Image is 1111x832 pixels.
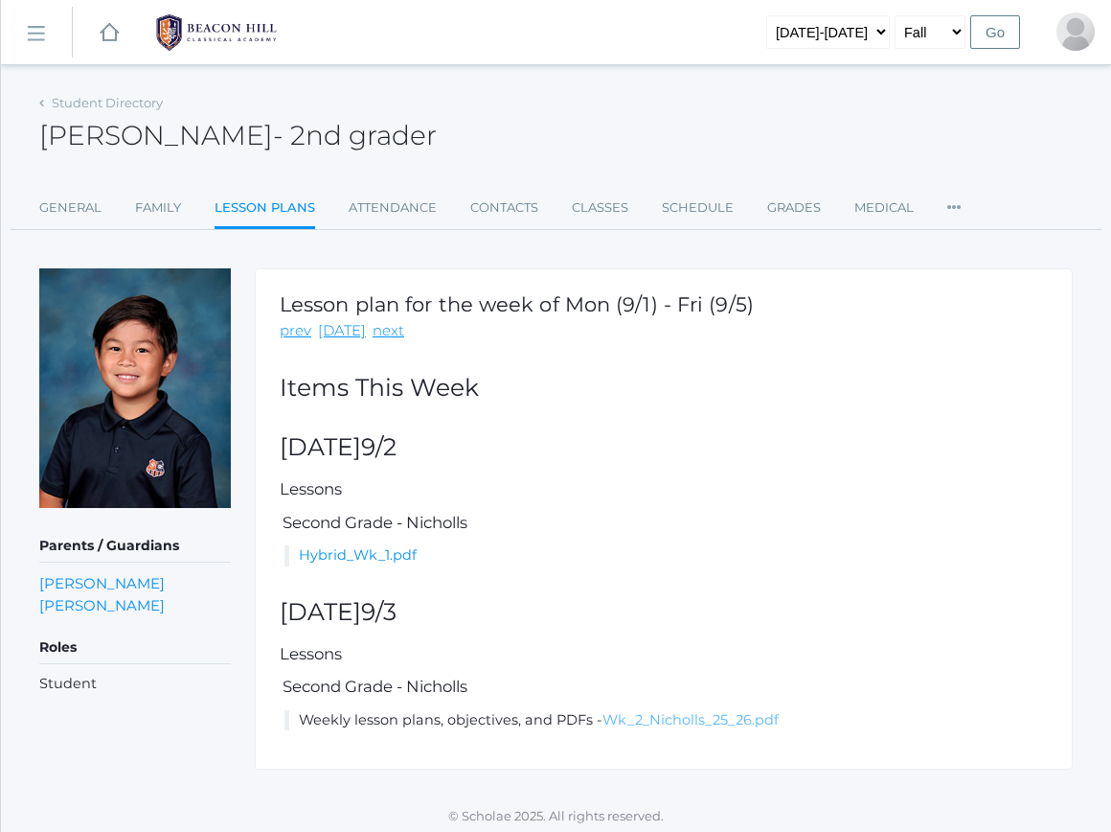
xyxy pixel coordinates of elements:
a: Contacts [470,189,538,227]
a: [PERSON_NAME] [39,594,165,616]
a: Classes [572,189,628,227]
h2: [PERSON_NAME] [39,121,437,150]
h5: Second Grade - Nicholls [280,514,1048,531]
h2: [DATE] [280,434,1048,461]
img: Nico Soratorio [39,268,231,508]
a: Medical [854,189,914,227]
li: Weekly lesson plans, objectives, and PDFs - [284,710,1048,731]
a: Wk_2_Nicholls_25_26.pdf [602,711,779,728]
a: General [39,189,102,227]
a: Lesson Plans [215,189,315,230]
h1: Lesson plan for the week of Mon (9/1) - Fri (9/5) [280,293,754,315]
div: Lew Soratorio [1056,12,1095,51]
a: Schedule [662,189,734,227]
p: © Scholae 2025. All rights reserved. [1,807,1111,826]
a: Attendance [349,189,437,227]
a: Family [135,189,181,227]
img: BHCALogos-05-308ed15e86a5a0abce9b8dd61676a3503ac9727e845dece92d48e8588c001991.png [145,9,288,57]
h5: Roles [39,632,231,664]
h5: Lessons [280,480,1048,497]
h2: [DATE] [280,599,1048,626]
a: prev [280,320,311,342]
a: Student Directory [52,95,163,110]
input: Go [970,15,1020,49]
h5: Lessons [280,645,1048,662]
li: Student [39,674,231,695]
span: 9/3 [361,597,397,626]
h5: Second Grade - Nicholls [280,678,1048,695]
a: [DATE] [318,320,366,342]
h5: Parents / Guardians [39,530,231,563]
a: [PERSON_NAME] [39,572,165,594]
span: 9/2 [361,432,397,461]
span: - 2nd grader [273,119,437,151]
h2: Items This Week [280,375,1048,402]
a: next [373,320,404,342]
a: Hybrid_Wk_1.pdf [299,546,417,564]
a: Grades [767,189,821,227]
